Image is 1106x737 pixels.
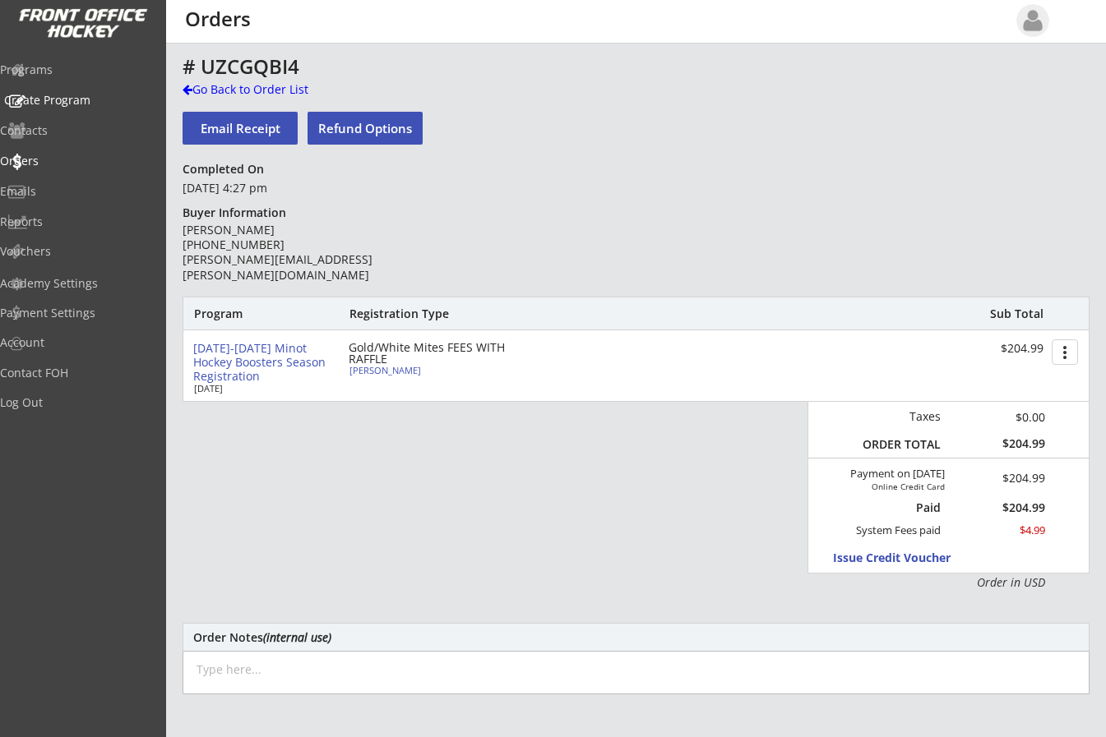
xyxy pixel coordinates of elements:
div: $0.00 [952,408,1045,426]
div: Sub Total [972,306,1044,321]
div: Paid [865,500,941,515]
div: Create Program [4,94,152,106]
div: $204.99 [966,472,1045,484]
div: Gold/White Mites FEES WITH RAFFLE [349,342,538,365]
div: Registration Type [349,306,538,321]
button: Email Receipt [183,112,298,145]
div: Go Back to Order List [183,81,352,98]
div: Payment on [DATE] [814,468,945,481]
div: Online Credit Card [852,481,945,491]
div: Buyer Information [183,205,294,220]
div: [PERSON_NAME] [PHONE_NUMBER] [PERSON_NAME][EMAIL_ADDRESS][PERSON_NAME][DOMAIN_NAME] [183,223,420,283]
div: $204.99 [942,342,1044,356]
div: Completed On [183,162,271,177]
div: Order Notes [193,631,1079,643]
button: Issue Credit Voucher [833,546,985,569]
div: $4.99 [952,523,1045,537]
div: [DATE]-[DATE] Minot Hockey Boosters Season Registration [193,342,336,383]
div: [DATE] 4:27 pm [183,180,420,196]
em: (internal use) [263,629,331,645]
div: Order in USD [855,574,1045,591]
div: [DATE] [194,384,326,393]
div: $204.99 [952,502,1045,514]
button: Refund Options [308,112,423,145]
div: $204.99 [952,436,1045,451]
div: [PERSON_NAME] [349,366,533,375]
div: ORDER TOTAL [855,437,941,452]
div: Taxes [855,409,941,424]
div: # UZCGQBI4 [183,57,970,76]
div: Program [194,306,283,321]
button: more_vert [1052,339,1078,365]
div: System Fees paid [841,523,941,537]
